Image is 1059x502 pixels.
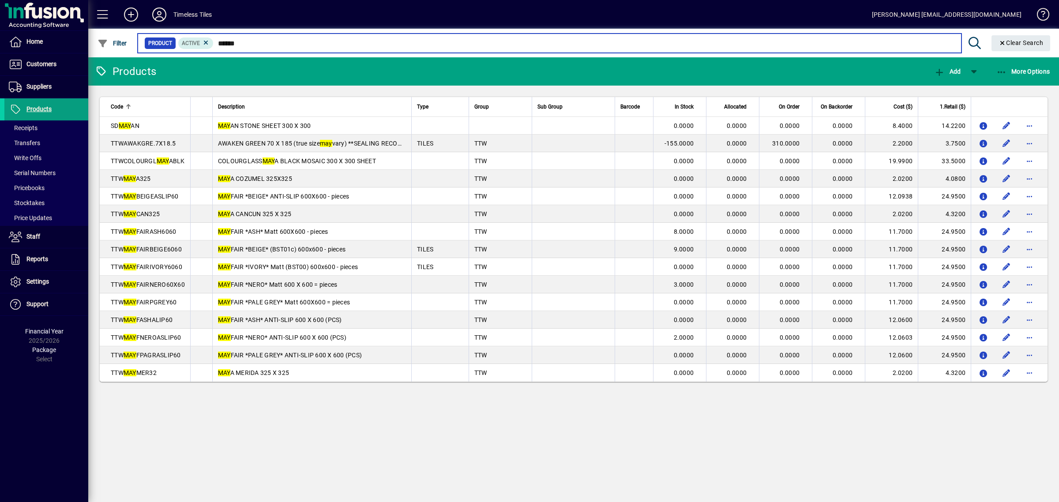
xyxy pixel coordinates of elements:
button: Edit [999,330,1014,345]
a: Customers [4,53,88,75]
em: MAY [218,281,231,288]
span: TTW [474,175,487,182]
button: More options [1022,207,1036,221]
td: 24.9500 [918,223,971,240]
button: More options [1022,295,1036,309]
mat-chip: Activation Status: Active [178,37,214,49]
span: -155.0000 [665,140,694,147]
span: TTW FAIRASH6060 [111,228,176,235]
a: Receipts [4,120,88,135]
button: Edit [999,189,1014,203]
span: TTW [474,334,487,341]
span: On Backorder [821,102,852,112]
span: 0.0000 [674,263,694,270]
span: 0.0000 [727,157,747,165]
em: MAY [124,263,136,270]
em: MAY [218,228,231,235]
button: Edit [999,154,1014,168]
span: Receipts [9,124,38,131]
span: 1.Retail ($) [940,102,965,112]
em: MAY [124,228,136,235]
td: 2.0200 [865,364,918,382]
span: Home [26,38,43,45]
span: TTW CAN325 [111,210,160,217]
span: 0.0000 [833,263,853,270]
span: Serial Numbers [9,169,56,176]
span: 2.0000 [674,334,694,341]
span: Stocktakes [9,199,45,206]
a: Transfers [4,135,88,150]
button: More Options [994,64,1052,79]
span: TTW FAIRBEIGE6060 [111,246,182,253]
span: 0.0000 [674,175,694,182]
a: Reports [4,248,88,270]
span: 0.0000 [674,122,694,129]
span: In Stock [675,102,694,112]
span: Type [417,102,428,112]
span: Clear Search [999,39,1044,46]
span: TTW [474,246,487,253]
button: More options [1022,225,1036,239]
span: Active [182,40,200,46]
span: SD AN [111,122,139,129]
span: 0.0000 [780,334,800,341]
span: 0.0000 [727,140,747,147]
div: On Order [765,102,807,112]
span: 0.0000 [833,122,853,129]
button: Edit [999,119,1014,133]
button: Edit [999,172,1014,186]
em: MAY [218,210,230,217]
span: Reports [26,255,48,262]
td: 2.0200 [865,205,918,223]
span: FAIR *PALE GREY* Matt 600X600 = pieces [218,299,350,306]
span: Group [474,102,489,112]
em: MAY [124,369,136,376]
td: 4.3200 [918,205,971,223]
span: Suppliers [26,83,52,90]
span: TTW FAIRNERO60X60 [111,281,185,288]
em: MAY [124,334,136,341]
span: 0.0000 [780,210,800,217]
span: 0.0000 [727,193,747,200]
td: 8.4000 [865,117,918,135]
span: 0.0000 [727,210,747,217]
span: Barcode [620,102,640,112]
span: FAIR *BEIGE* (BST01c) 600x600 - pieces [218,246,345,253]
button: Edit [999,366,1014,380]
button: More options [1022,242,1036,256]
span: FAIR *PALE GREY* ANTI-SLIP 600 X 600 (PCS) [218,352,362,359]
a: Price Updates [4,210,88,225]
span: TTW FNEROASLIP60 [111,334,181,341]
em: MAY [263,157,275,165]
span: 0.0000 [727,175,747,182]
em: MAY [124,193,136,200]
span: Pricebooks [9,184,45,191]
span: Sub Group [537,102,563,112]
em: MAY [157,157,169,165]
td: 12.0938 [865,187,918,205]
span: 0.0000 [833,316,853,323]
em: MAY [218,122,230,129]
span: TTWCOLOURGL ABLK [111,157,185,165]
span: Settings [26,278,49,285]
span: TTW A325 [111,175,151,182]
span: 0.0000 [780,263,800,270]
em: MAY [218,369,230,376]
span: 0.0000 [674,157,694,165]
em: MAY [119,122,131,129]
span: Support [26,300,49,307]
span: Package [32,346,56,353]
td: 12.0603 [865,329,918,346]
span: A COZUMEL 325X325 [218,175,292,182]
em: MAY [124,352,136,359]
span: 0.0000 [780,281,800,288]
td: 12.0600 [865,346,918,364]
div: Group [474,102,526,112]
span: 0.0000 [727,246,747,253]
button: Edit [999,242,1014,256]
span: TILES [417,246,433,253]
em: may [320,140,332,147]
button: More options [1022,154,1036,168]
button: More options [1022,172,1036,186]
a: Pricebooks [4,180,88,195]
